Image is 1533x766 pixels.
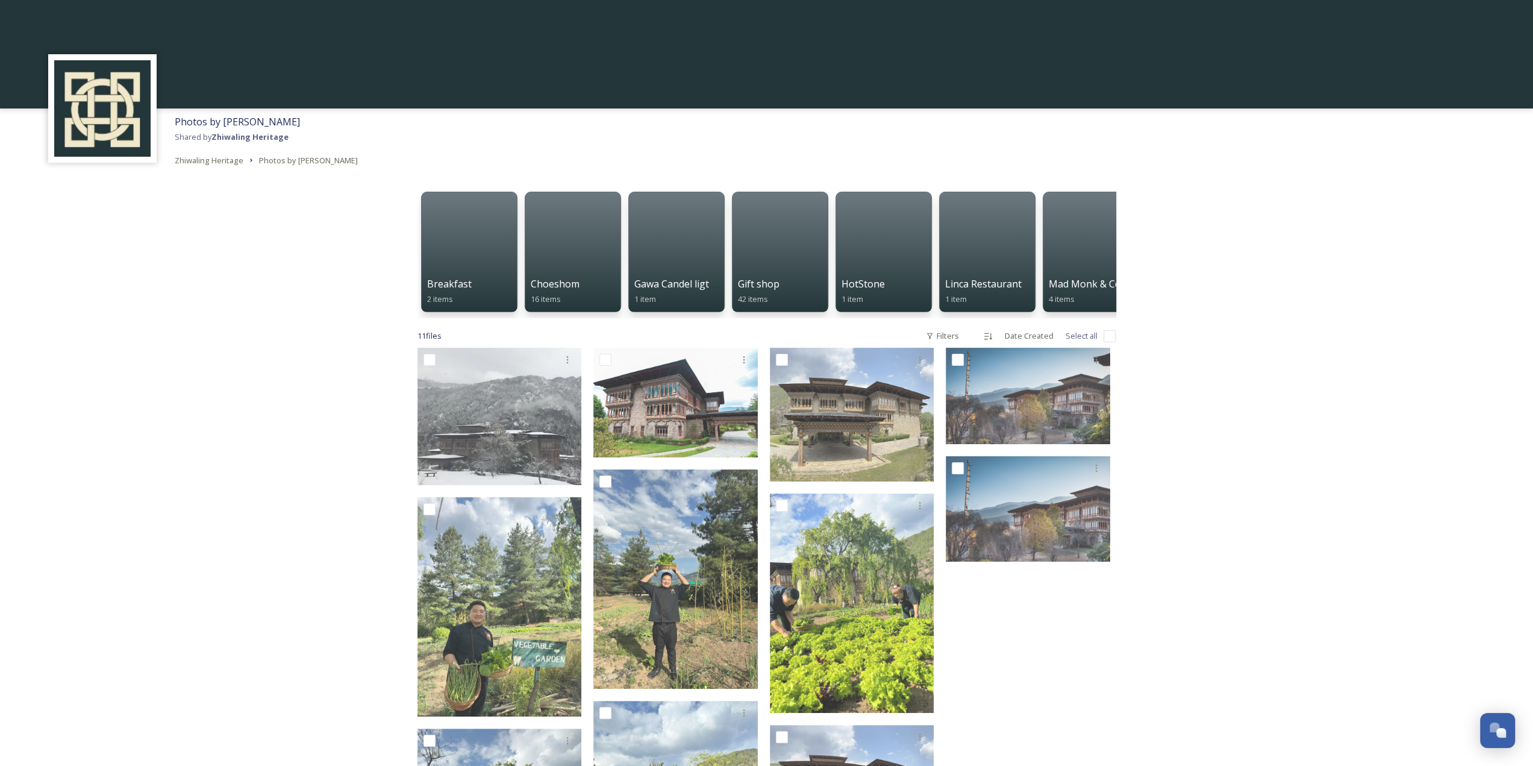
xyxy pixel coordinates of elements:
[427,294,453,304] span: 2 items
[211,131,289,142] strong: Zhiwaling Heritage
[175,155,243,166] span: Zhiwaling Heritage
[770,348,934,482] img: Zhl 1.jpeg
[175,115,300,128] span: Photos by [PERSON_NAME]
[417,348,582,485] img: WhatsApp Image 2023-08-24 at 3.48.29 PM.jpeg
[259,153,358,168] a: Photos by [PERSON_NAME]
[625,186,728,312] a: Gawa Candel ligth dinner1 item
[841,277,885,290] span: HotStone
[738,294,768,304] span: 42 items
[832,186,935,312] a: HotStone1 item
[770,494,934,713] img: WhatsApp Image 2023-05-25 at 3.12.43 PM.jpeg
[935,186,1039,312] a: Linca Restaurant1 item
[738,277,779,290] span: Gift shop
[634,277,747,290] span: Gawa Candel ligth dinner
[427,277,472,290] span: Breakfast
[593,469,758,689] img: WhatsApp Image 2023-05-25 at 3.12.44 PM.jpeg
[999,324,1060,348] div: Date Created
[521,186,625,312] a: Choeshom16 items
[945,277,1022,290] span: Linca Restaurant
[841,294,863,304] span: 1 item
[417,330,442,342] span: 11 file s
[175,153,243,168] a: Zhiwaling Heritage
[175,131,289,142] span: Shared by
[946,348,1110,444] img: Zhl.jpeg
[54,60,151,157] img: Screenshot%202025-04-29%20at%2011.05.50.png
[1049,277,1149,290] span: Mad Monk & Cocktails
[531,277,579,290] span: Choeshom
[946,456,1110,562] img: ZLH.jpg
[1066,330,1097,342] span: Select all
[259,155,358,166] span: Photos by [PERSON_NAME]
[1039,186,1143,312] a: Mad Monk & Cocktails4 items
[531,294,561,304] span: 16 items
[920,324,965,348] div: Filters
[1480,713,1515,748] button: Open Chat
[417,186,521,312] a: Breakfast2 items
[417,497,582,717] img: WhatsApp Image 2023-05-25 at 3.12.44 PM (1).jpeg
[945,294,967,304] span: 1 item
[593,348,758,457] img: Zhl 2.jpeg
[1049,294,1075,304] span: 4 items
[728,186,832,312] a: Gift shop42 items
[634,294,656,304] span: 1 item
